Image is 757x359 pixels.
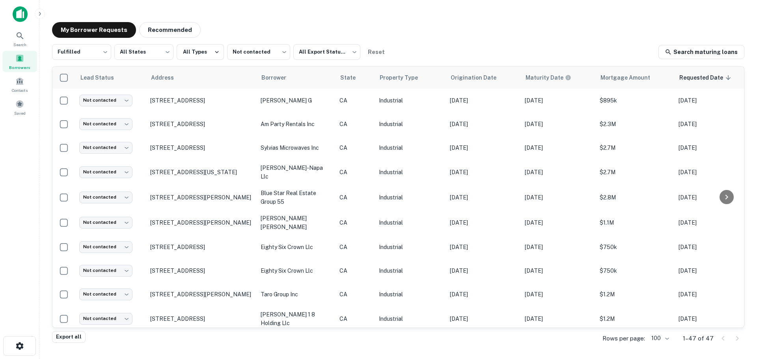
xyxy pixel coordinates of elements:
p: Rows per page: [602,334,645,343]
p: [STREET_ADDRESS] [150,97,253,104]
p: [DATE] [525,168,592,177]
p: [PERSON_NAME]-napa llc [261,164,332,181]
p: [DATE] [679,168,746,177]
p: eighty six crown llc [261,243,332,251]
img: capitalize-icon.png [13,6,28,22]
p: $750k [600,266,671,275]
p: CA [339,120,371,128]
p: am party rentals inc [261,120,332,128]
button: My Borrower Requests [52,22,136,38]
p: [STREET_ADDRESS] [150,267,253,274]
p: [DATE] [450,96,517,105]
div: Not contacted [79,95,132,106]
p: [STREET_ADDRESS] [150,244,253,251]
th: State [336,67,375,89]
p: $2.8M [600,193,671,202]
a: Search [2,28,37,49]
p: [STREET_ADDRESS][PERSON_NAME] [150,291,253,298]
p: [STREET_ADDRESS] [150,315,253,322]
button: All Types [177,44,224,60]
p: [DATE] [525,143,592,152]
p: [DATE] [525,290,592,299]
span: Borrower [261,73,296,82]
a: Borrowers [2,51,37,72]
th: Property Type [375,67,446,89]
span: Saved [14,110,26,116]
p: $1.2M [600,314,671,323]
p: Industrial [379,168,442,177]
p: CA [339,168,371,177]
p: [DATE] [679,143,746,152]
iframe: Chat Widget [718,296,757,334]
p: CA [339,314,371,323]
span: Maturity dates displayed may be estimated. Please contact the lender for the most accurate maturi... [526,73,582,82]
span: Mortgage Amount [600,73,660,82]
span: Origination Date [451,73,507,82]
p: CA [339,266,371,275]
p: [DATE] [450,193,517,202]
p: Industrial [379,143,442,152]
div: Fulfilled [52,42,111,62]
div: Not contacted [79,217,132,228]
a: Contacts [2,74,37,95]
p: Industrial [379,193,442,202]
p: CA [339,193,371,202]
p: [PERSON_NAME] g [261,96,332,105]
button: Export all [52,331,86,343]
th: Lead Status [75,67,146,89]
p: [PERSON_NAME] [PERSON_NAME] [261,214,332,231]
p: $1.2M [600,290,671,299]
p: [DATE] [450,168,517,177]
th: Requested Date [675,67,750,89]
div: All Export Statuses [293,42,360,62]
th: Mortgage Amount [596,67,675,89]
div: 100 [648,333,670,344]
p: [DATE] [450,120,517,128]
p: [DATE] [679,218,746,227]
p: [DATE] [525,314,592,323]
div: All States [114,42,173,62]
p: [DATE] [679,266,746,275]
a: Search maturing loans [658,45,744,59]
p: [DATE] [525,243,592,251]
div: Not contacted [79,265,132,276]
p: CA [339,290,371,299]
p: Industrial [379,120,442,128]
p: sylvias microwaves inc [261,143,332,152]
p: $2.7M [600,168,671,177]
p: [STREET_ADDRESS] [150,144,253,151]
th: Borrower [257,67,336,89]
p: $2.3M [600,120,671,128]
p: [DATE] [450,314,517,323]
p: [STREET_ADDRESS] [150,121,253,128]
p: Industrial [379,243,442,251]
button: Recommended [139,22,201,38]
p: [DATE] [525,193,592,202]
p: [DATE] [450,143,517,152]
p: [DATE] [450,218,517,227]
p: [STREET_ADDRESS][US_STATE] [150,169,253,176]
p: [DATE] [679,290,746,299]
span: Requested Date [679,73,733,82]
p: Industrial [379,266,442,275]
p: [PERSON_NAME] 1 8 holding llc [261,310,332,327]
div: Not contacted [79,118,132,130]
p: [DATE] [450,243,517,251]
span: Contacts [12,87,28,93]
p: CA [339,143,371,152]
p: Industrial [379,96,442,105]
p: $1.1M [600,218,671,227]
p: eighty six crown llc [261,266,332,275]
p: [DATE] [679,120,746,128]
div: Not contacted [79,166,132,178]
p: Industrial [379,218,442,227]
h6: Maturity Date [526,73,563,82]
p: [DATE] [679,193,746,202]
p: blue star real estate group 55 [261,189,332,206]
a: Saved [2,97,37,118]
span: Search [13,41,26,48]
